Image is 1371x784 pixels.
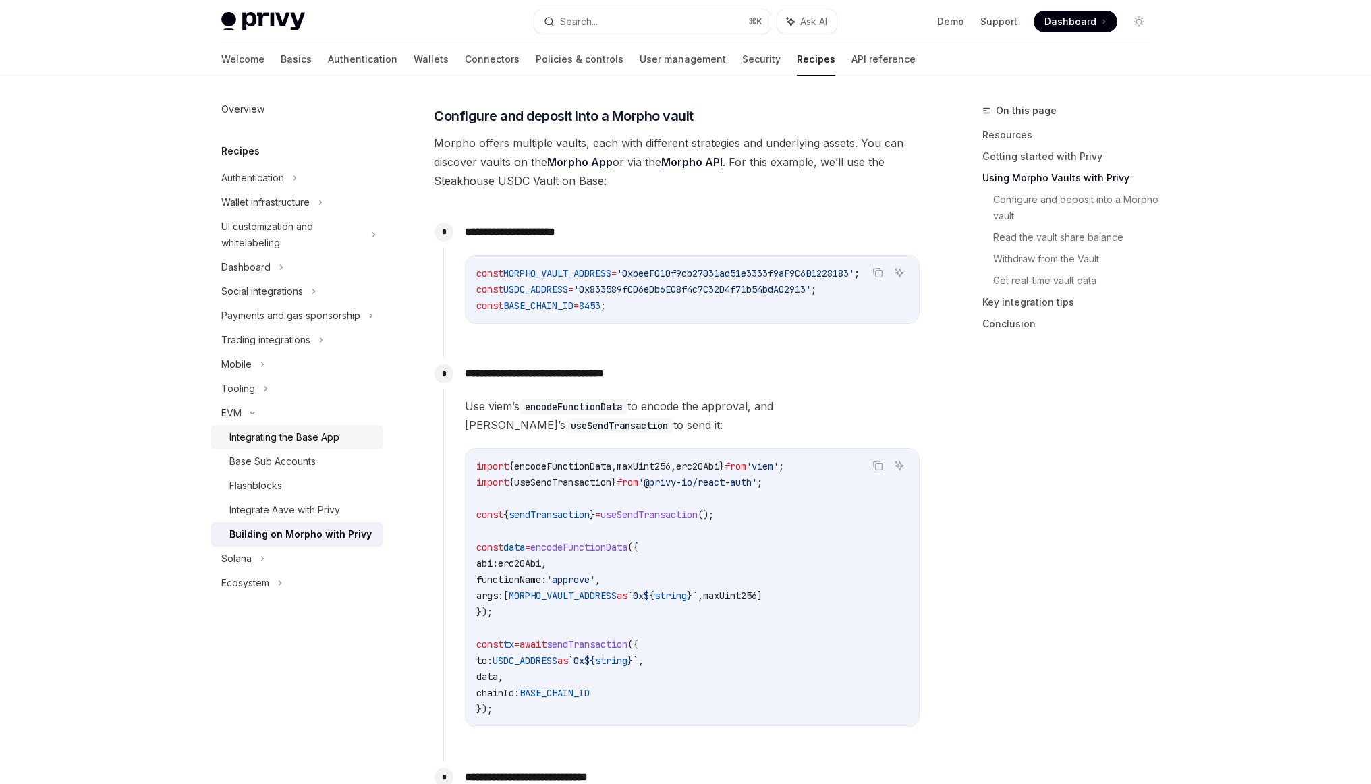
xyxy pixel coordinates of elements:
[476,267,503,279] span: const
[281,43,312,76] a: Basics
[611,460,617,472] span: ,
[777,9,837,34] button: Ask AI
[993,189,1160,227] a: Configure and deposit into a Morpho vault
[980,15,1017,28] a: Support
[611,476,617,488] span: }
[640,43,726,76] a: User management
[565,418,673,433] code: useSendTransaction
[476,509,503,521] span: const
[742,43,781,76] a: Security
[476,283,503,296] span: const
[536,43,623,76] a: Policies & controls
[221,356,252,372] div: Mobile
[725,460,746,472] span: from
[698,590,703,602] span: ,
[617,590,627,602] span: as
[221,143,260,159] h5: Recipes
[573,300,579,312] span: =
[534,9,771,34] button: Search...⌘K
[503,300,573,312] span: BASE_CHAIN_ID
[221,170,284,186] div: Authentication
[617,476,638,488] span: from
[676,460,719,472] span: erc20Abi
[698,509,714,521] span: ();
[627,590,644,602] span: `0x
[434,107,694,125] span: Configure and deposit into a Morpho vault
[476,687,520,699] span: chainId:
[982,167,1160,189] a: Using Morpho Vaults with Privy
[719,460,725,472] span: }
[993,248,1160,270] a: Withdraw from the Vault
[982,146,1160,167] a: Getting started with Privy
[221,283,303,300] div: Social integrations
[520,399,627,414] code: encodeFunctionData
[671,460,676,472] span: ,
[779,460,784,472] span: ;
[514,476,611,488] span: useSendTransaction
[503,638,514,650] span: tx
[476,557,498,569] span: abi:
[600,509,698,521] span: useSendTransaction
[503,590,509,602] span: [
[590,509,595,521] span: }
[476,671,498,683] span: data
[595,509,600,521] span: =
[557,654,568,667] span: as
[465,397,920,435] span: Use viem’s to encode the approval, and [PERSON_NAME]’s to send it:
[221,12,305,31] img: light logo
[211,449,383,474] a: Base Sub Accounts
[503,283,568,296] span: USDC_ADDRESS
[996,103,1057,119] span: On this page
[703,590,757,602] span: maxUint256
[746,460,779,472] span: 'viem'
[434,134,920,190] span: Morpho offers multiple vaults, each with different strategies and underlying assets. You can disc...
[465,43,520,76] a: Connectors
[498,557,541,569] span: erc20Abi
[993,270,1160,291] a: Get real-time vault data
[509,476,514,488] span: {
[221,194,310,211] div: Wallet infrastructure
[221,332,310,348] div: Trading integrations
[211,522,383,547] a: Building on Morpho with Privy
[595,573,600,586] span: ,
[627,638,638,650] span: ({
[568,283,573,296] span: =
[982,313,1160,335] a: Conclusion
[633,654,638,667] span: `
[854,267,860,279] span: ;
[644,590,654,602] span: ${
[891,457,908,474] button: Ask AI
[520,638,547,650] span: await
[595,654,627,667] span: string
[221,43,264,76] a: Welcome
[221,575,269,591] div: Ecosystem
[328,43,397,76] a: Authentication
[211,425,383,449] a: Integrating the Base App
[627,541,638,553] span: ({
[476,476,509,488] span: import
[560,13,598,30] div: Search...
[687,590,692,602] span: }
[982,291,1160,313] a: Key integration tips
[617,460,671,472] span: maxUint256
[211,474,383,498] a: Flashblocks
[1044,15,1096,28] span: Dashboard
[509,509,590,521] span: sendTransaction
[476,703,493,715] span: });
[869,457,887,474] button: Copy the contents from the code block
[514,460,611,472] span: encodeFunctionData
[757,590,762,602] span: ]
[503,509,509,521] span: {
[661,155,723,169] a: Morpho API
[498,671,503,683] span: ,
[514,638,520,650] span: =
[476,300,503,312] span: const
[211,97,383,121] a: Overview
[229,502,340,518] div: Integrate Aave with Privy
[757,476,762,488] span: ;
[547,155,613,169] a: Morpho App
[1034,11,1117,32] a: Dashboard
[869,264,887,281] button: Copy the contents from the code block
[811,283,816,296] span: ;
[476,606,493,618] span: });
